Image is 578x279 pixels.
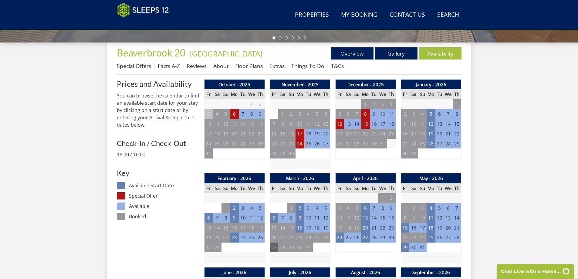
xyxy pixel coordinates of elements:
[335,80,396,90] th: December - 2025
[270,213,278,223] td: 6
[435,203,444,213] td: 5
[322,139,330,149] td: 27
[418,89,427,99] th: Su
[304,183,313,193] th: Tu
[353,223,361,233] td: 19
[278,223,287,233] td: 14
[370,183,378,193] th: Tu
[361,99,370,109] td: 1
[335,89,344,99] th: Fr
[213,89,221,99] th: Sa
[117,47,188,59] a: Beaverbrook 20
[370,99,378,109] td: 2
[427,109,435,119] td: 5
[204,223,213,233] td: 13
[247,129,256,139] td: 22
[344,183,352,193] th: Sa
[313,213,321,223] td: 11
[270,139,278,149] td: 21
[247,99,256,109] td: 1
[409,109,418,119] td: 3
[213,139,221,149] td: 25
[344,223,352,233] td: 18
[296,119,304,129] td: 10
[204,183,213,193] th: Fr
[335,139,344,149] td: 26
[278,129,287,139] td: 15
[361,89,370,99] th: Mo
[304,203,313,213] td: 3
[378,109,387,119] td: 10
[296,183,304,193] th: Mo
[453,99,461,109] td: 1
[230,183,238,193] th: Mo
[418,203,427,213] td: 3
[204,109,213,119] td: 3
[213,119,221,129] td: 11
[230,203,238,213] td: 2
[287,89,296,99] th: Su
[117,151,199,158] p: 16:00 / 10:00
[409,119,418,129] td: 10
[313,183,321,193] th: We
[361,223,370,233] td: 20
[370,89,378,99] th: Tu
[387,109,396,119] td: 11
[435,183,444,193] th: Tu
[427,129,435,139] td: 19
[247,203,256,213] td: 4
[239,223,247,233] td: 17
[296,203,304,213] td: 2
[304,89,313,99] th: Tu
[247,119,256,129] td: 15
[409,139,418,149] td: 24
[278,183,287,193] th: Sa
[287,183,296,193] th: Su
[353,89,361,99] th: Su
[230,109,238,119] td: 6
[378,99,387,109] td: 3
[378,119,387,129] td: 17
[313,223,321,233] td: 18
[435,8,461,22] a: Search
[361,119,370,129] td: 15
[453,89,461,99] th: Th
[401,129,409,139] td: 16
[204,89,213,99] th: Fr
[313,203,321,213] td: 4
[117,139,199,147] h3: Check-In / Check-Out
[230,89,238,99] th: Mo
[418,183,427,193] th: Su
[270,129,278,139] td: 14
[296,213,304,223] td: 9
[378,203,387,213] td: 8
[256,89,265,99] th: Th
[247,109,256,119] td: 8
[401,223,409,233] td: 15
[361,139,370,149] td: 29
[114,21,177,26] iframe: Customer reviews powered by Trustpilot
[239,109,247,119] td: 7
[247,89,256,99] th: We
[239,183,247,193] th: Tu
[427,119,435,129] td: 12
[435,109,444,119] td: 6
[335,119,344,129] td: 12
[221,139,230,149] td: 26
[419,47,461,60] a: Availability
[204,119,213,129] td: 10
[230,119,238,129] td: 13
[370,119,378,129] td: 16
[387,203,396,213] td: 9
[287,203,296,213] td: 1
[444,183,452,193] th: We
[256,99,265,109] td: 2
[256,129,265,139] td: 23
[256,119,265,129] td: 16
[239,129,247,139] td: 21
[387,119,396,129] td: 18
[313,119,321,129] td: 12
[427,213,435,223] td: 11
[409,183,418,193] th: Sa
[221,203,230,213] td: 1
